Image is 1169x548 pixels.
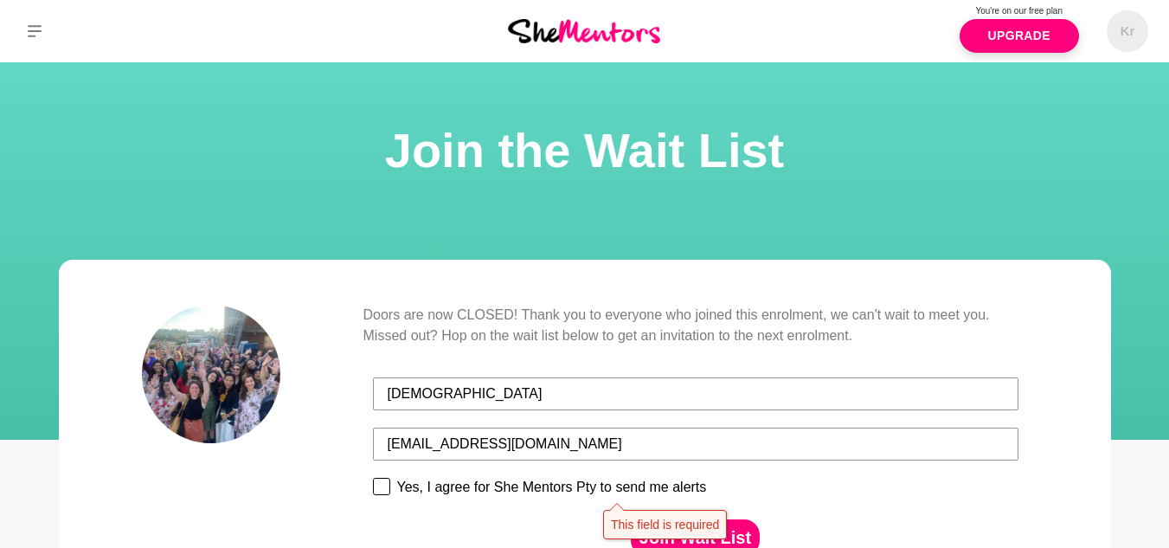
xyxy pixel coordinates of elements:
h1: Join the Wait List [21,118,1148,184]
a: Kr [1107,10,1148,52]
p: You're on our free plan [960,4,1079,17]
input: Email [373,428,1018,461]
div: Yes, I agree for She Mentors Pty to send me alerts [397,480,707,495]
input: First Name [373,377,1018,410]
img: She Mentors Logo [508,19,660,42]
p: Doors are now CLOSED! Thank you to everyone who joined this enrolment, we can't wait to meet you.... [363,305,1028,346]
h5: Kr [1121,23,1135,40]
a: Upgrade [960,19,1079,53]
